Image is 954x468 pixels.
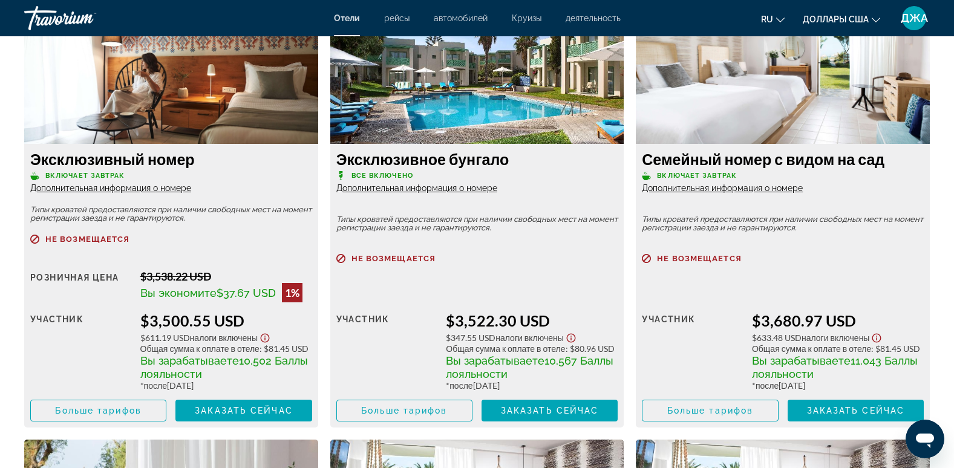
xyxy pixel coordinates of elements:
span: $347.55 USD [446,333,495,343]
span: Налоги включены [802,333,870,343]
span: Вы зарабатываете [140,354,239,367]
span: $37.67 USD [217,287,276,299]
font: Эксклюзивный номер [30,150,195,168]
span: Общая сумма к оплате в отеле [446,343,565,354]
span: Вы зарабатываете [752,354,851,367]
font: $3,500.55 USD [140,311,244,330]
div: Розничная цена [30,270,131,302]
span: Заказать сейчас [195,406,293,415]
font: Эксклюзивное бунгало [336,150,509,168]
font: [DATE] [756,380,805,391]
span: ДЖА [901,12,928,24]
span: 10,567 Баллы лояльности [446,354,613,380]
font: $3,680.97 USD [752,311,856,330]
span: Не возмещается [657,255,741,262]
p: Типы кроватей предоставляются при наличии свободных мест на момент регистрации заезда и не гарант... [336,215,618,232]
span: Дополнительная информация о номере [336,183,497,193]
div: : $80.96 USD [446,343,618,354]
p: Типы кроватей предоставляются при наличии свободных мест на момент регистрации заезда и не гарант... [30,206,312,223]
span: Вы зарабатываете [446,354,544,367]
span: Заказать сейчас [807,406,905,415]
span: Дополнительная информация о номере [642,183,803,193]
font: $3,522.30 USD [446,311,550,330]
a: рейсы [384,13,410,23]
div: $3,538.22 USD [140,270,312,283]
span: Общая сумма к оплате в отеле [140,343,260,354]
span: Включает завтрак [657,172,737,180]
button: Изменение языка [761,10,785,28]
span: Не возмещается [351,255,436,262]
span: 11,043 Баллы лояльности [752,354,918,380]
span: Заказать сейчас [501,406,599,415]
div: участник [336,311,437,391]
button: Пользовательское меню [898,5,930,31]
span: Вы экономите [140,287,217,299]
iframe: Кнопка запуска окна обмена сообщениями [906,420,944,458]
span: Налоги включены [495,333,564,343]
div: участник [642,311,743,391]
span: Общая сумма к оплате в отеле [752,343,871,354]
span: после [449,380,472,391]
span: Доллары США [803,15,869,24]
div: 1% [282,283,302,302]
a: деятельность [566,13,621,23]
font: [DATE] [144,380,194,391]
button: Изменить валюту [803,10,880,28]
a: Травориум [24,2,145,34]
span: Все включено [351,172,413,180]
span: Не возмещается [45,235,129,243]
button: Больше тарифов [336,400,472,421]
a: Круизы [512,13,541,23]
div: : $81.45 USD [140,343,312,354]
span: 10,502 Баллы лояльности [140,354,308,380]
button: Показать отказ от ответственности за налоги и сборы [564,330,578,343]
span: после [756,380,779,391]
button: Показать отказ от ответственности за налоги и сборы [258,330,272,343]
p: Типы кроватей предоставляются при наличии свободных мест на момент регистрации заезда и не гарант... [642,215,924,232]
span: после [144,380,167,391]
button: Больше тарифов [30,400,166,421]
span: Больше тарифов [667,406,753,415]
span: $633.48 USD [752,333,802,343]
div: участник [30,311,131,391]
span: Включает завтрак [45,172,125,180]
button: Больше тарифов [642,400,778,421]
span: Налоги включены [190,333,258,343]
button: Заказать сейчас [175,400,312,421]
span: $611.19 USD [140,333,190,343]
a: Отели [334,13,360,23]
font: Семейный номер с видом на сад [642,150,884,168]
span: Дополнительная информация о номере [30,183,191,193]
button: Заказать сейчас [788,400,924,421]
button: Заказать сейчас [482,400,618,421]
span: Больше тарифов [361,406,447,415]
font: [DATE] [449,380,499,391]
span: ru [761,15,773,24]
a: автомобилей [434,13,488,23]
div: : $81.45 USD [752,343,924,354]
span: Больше тарифов [55,406,141,415]
button: Показать отказ от ответственности за налоги и сборы [869,330,884,343]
